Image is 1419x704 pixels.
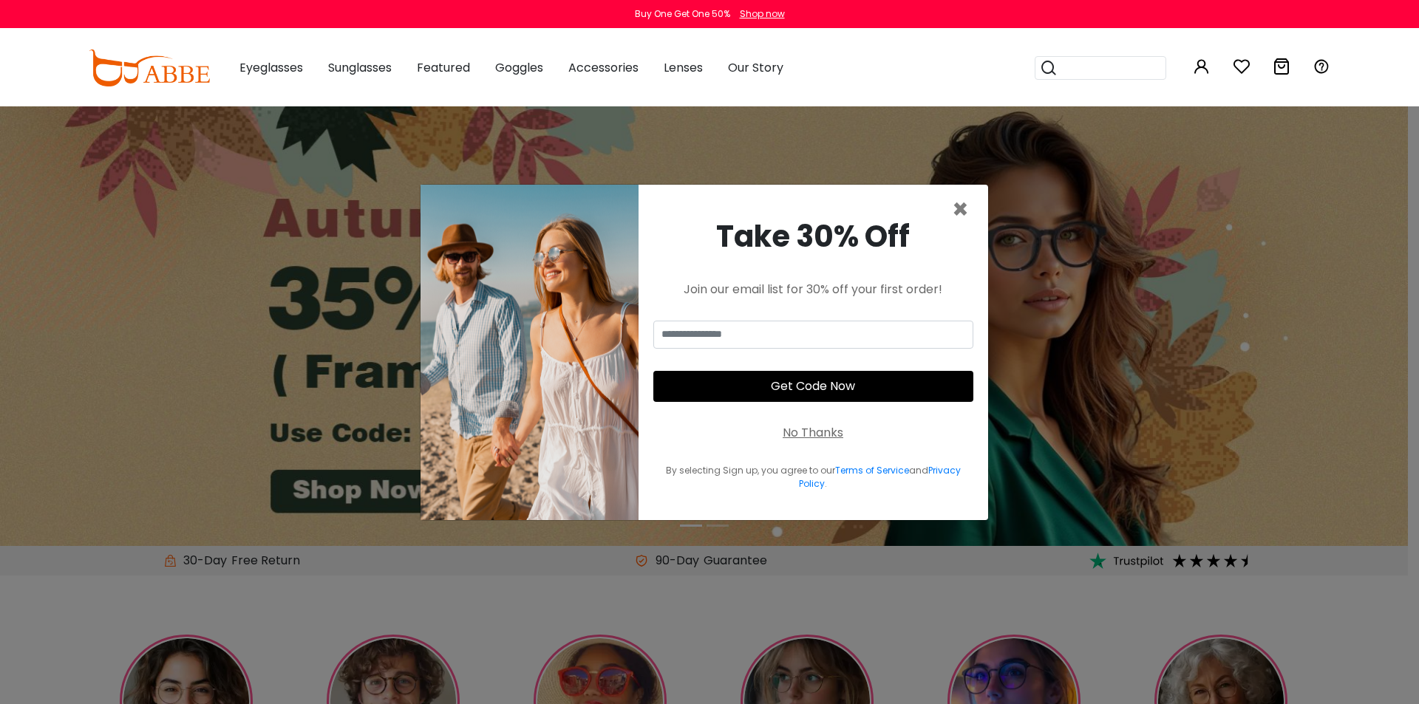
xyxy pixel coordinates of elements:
[239,59,303,76] span: Eyeglasses
[952,191,969,228] span: ×
[653,464,973,491] div: By selecting Sign up, you agree to our and .
[732,7,785,20] a: Shop now
[799,464,961,490] a: Privacy Policy
[835,464,909,476] a: Terms of Service
[568,59,639,76] span: Accessories
[635,7,730,21] div: Buy One Get One 50%
[653,371,973,402] button: Get Code Now
[952,196,969,223] button: Close
[653,214,973,259] div: Take 30% Off
[740,7,785,21] div: Shop now
[664,59,703,76] span: Lenses
[728,59,783,76] span: Our Story
[783,424,843,442] div: No Thanks
[653,281,973,298] div: Join our email list for 30% off your first order!
[417,59,470,76] span: Featured
[328,59,392,76] span: Sunglasses
[421,185,639,520] img: welcome
[495,59,543,76] span: Goggles
[89,49,210,86] img: abbeglasses.com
